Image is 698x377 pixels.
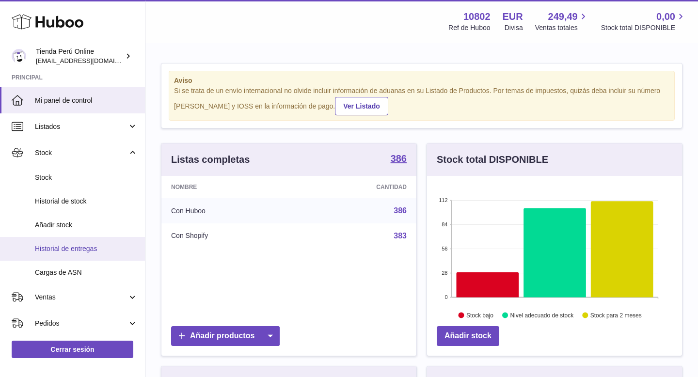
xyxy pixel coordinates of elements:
h3: Stock total DISPONIBLE [437,153,548,166]
a: 386 [391,154,407,165]
a: 383 [394,232,407,240]
strong: 10802 [463,10,491,23]
strong: Aviso [174,76,669,85]
span: Mi panel de control [35,96,138,105]
span: Listados [35,122,127,131]
a: Ver Listado [335,97,388,115]
span: Ventas [35,293,127,302]
text: 84 [442,221,447,227]
text: Stock para 2 meses [590,312,642,318]
div: Si se trata de un envío internacional no olvide incluir información de aduanas en su Listado de P... [174,86,669,115]
a: Añadir productos [171,326,280,346]
strong: 386 [391,154,407,163]
a: Cerrar sesión [12,341,133,358]
span: Historial de stock [35,197,138,206]
td: Con Shopify [161,223,297,249]
a: 386 [394,206,407,215]
div: Ref de Huboo [448,23,490,32]
text: 56 [442,246,447,251]
span: 249,49 [548,10,578,23]
div: Tienda Perú Online [36,47,123,65]
div: Divisa [505,23,523,32]
text: 112 [439,197,447,203]
span: Añadir stock [35,220,138,230]
span: Pedidos [35,319,127,328]
h3: Listas completas [171,153,250,166]
text: 0 [444,294,447,300]
a: Añadir stock [437,326,499,346]
span: [EMAIL_ADDRESS][DOMAIN_NAME] [36,57,143,64]
span: Cargas de ASN [35,268,138,277]
span: 0,00 [656,10,675,23]
th: Cantidad [297,176,416,198]
strong: EUR [503,10,523,23]
img: contacto@tiendaperuonline.com [12,49,26,63]
span: Stock [35,173,138,182]
text: 28 [442,270,447,276]
text: Nivel adecuado de stock [510,312,574,318]
span: Historial de entregas [35,244,138,253]
td: Con Huboo [161,198,297,223]
span: Stock [35,148,127,157]
th: Nombre [161,176,297,198]
span: Ventas totales [535,23,589,32]
a: 249,49 Ventas totales [535,10,589,32]
text: Stock bajo [466,312,493,318]
span: Stock total DISPONIBLE [601,23,686,32]
a: 0,00 Stock total DISPONIBLE [601,10,686,32]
